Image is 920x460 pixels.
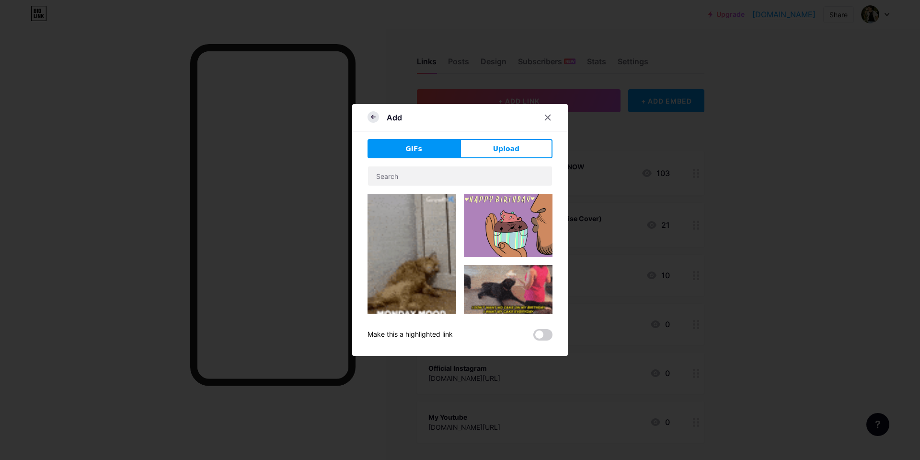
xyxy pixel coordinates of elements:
div: Make this a highlighted link [368,329,453,341]
button: Upload [460,139,552,158]
button: GIFs [368,139,460,158]
span: GIFs [405,144,422,154]
input: Search [368,166,552,186]
div: Add [387,112,402,123]
img: Gihpy [464,265,552,315]
span: Upload [493,144,519,154]
img: Gihpy [368,194,456,324]
img: Gihpy [464,194,552,257]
